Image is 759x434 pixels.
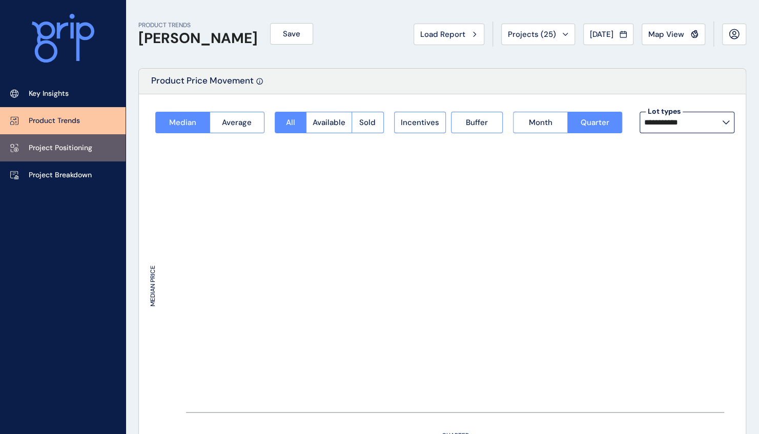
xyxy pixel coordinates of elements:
button: Map View [642,24,705,45]
button: Buffer [451,112,503,133]
p: Product Price Movement [151,75,254,94]
p: Project Breakdown [29,170,92,180]
span: Median [169,117,196,128]
span: Month [529,117,552,128]
text: MEDIAN PRICE [149,265,157,306]
span: Save [283,29,300,39]
p: Key Insights [29,89,69,99]
button: [DATE] [583,24,633,45]
span: Map View [648,29,684,39]
span: [DATE] [590,29,613,39]
p: Project Positioning [29,143,92,153]
label: Lot types [646,107,683,117]
button: Load Report [414,24,484,45]
span: Average [222,117,252,128]
span: All [286,117,295,128]
button: Median [155,112,210,133]
button: Average [210,112,264,133]
button: Incentives [394,112,446,133]
span: Buffer [466,117,488,128]
button: Sold [352,112,383,133]
span: Available [313,117,345,128]
button: Quarter [567,112,622,133]
span: Load Report [420,29,465,39]
span: Projects ( 25 ) [508,29,556,39]
button: All [275,112,306,133]
button: Month [513,112,567,133]
button: Save [270,23,313,45]
h1: [PERSON_NAME] [138,30,258,47]
p: PRODUCT TRENDS [138,21,258,30]
span: Incentives [401,117,439,128]
p: Product Trends [29,116,80,126]
button: Projects (25) [501,24,575,45]
span: Quarter [581,117,609,128]
span: Sold [359,117,376,128]
button: Available [306,112,352,133]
